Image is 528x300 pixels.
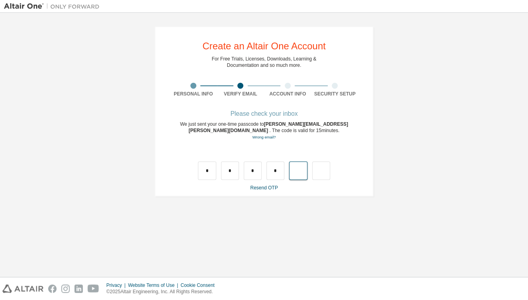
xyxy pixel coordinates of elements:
[106,288,219,295] p: © 2025 Altair Engineering, Inc. All Rights Reserved.
[170,111,358,116] div: Please check your inbox
[2,284,43,293] img: altair_logo.svg
[264,91,311,97] div: Account Info
[212,56,317,68] div: For Free Trials, Licenses, Downloads, Learning & Documentation and so much more.
[61,284,70,293] img: instagram.svg
[170,91,217,97] div: Personal Info
[311,91,359,97] div: Security Setup
[128,282,180,288] div: Website Terms of Use
[4,2,104,10] img: Altair One
[170,121,358,140] div: We just sent your one-time passcode to . The code is valid for 15 minutes.
[202,41,326,51] div: Create an Altair One Account
[250,185,278,191] a: Resend OTP
[180,282,219,288] div: Cookie Consent
[217,91,264,97] div: Verify Email
[252,135,276,139] a: Go back to the registration form
[88,284,99,293] img: youtube.svg
[106,282,128,288] div: Privacy
[74,284,83,293] img: linkedin.svg
[48,284,57,293] img: facebook.svg
[189,121,348,133] span: [PERSON_NAME][EMAIL_ADDRESS][PERSON_NAME][DOMAIN_NAME]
